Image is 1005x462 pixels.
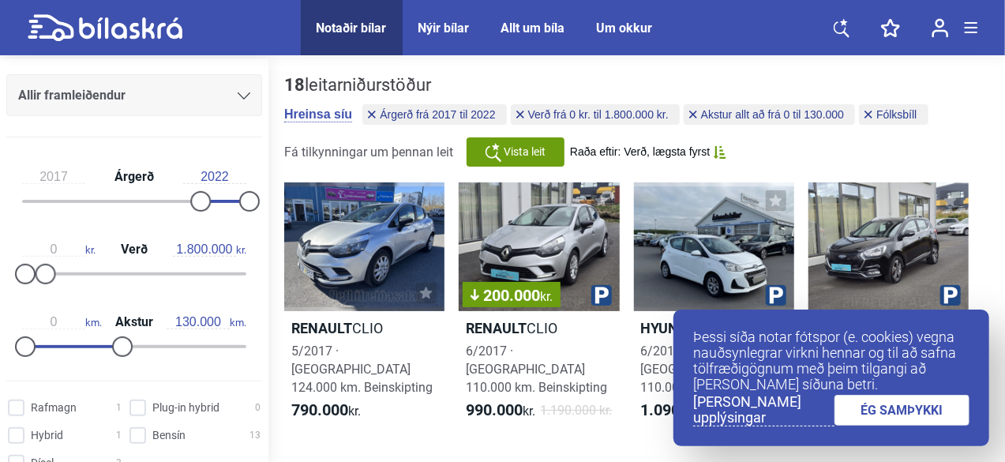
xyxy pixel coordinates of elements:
[859,104,928,125] button: Fólksbíll
[111,316,157,329] span: Akstur
[641,320,702,336] b: Hyundai
[701,109,844,120] span: Akstur allt að frá 0 til 130.000
[634,182,794,434] a: HyundaiI106/2018 · [GEOGRAPHIC_DATA]110.000 km. Beinskipting1.090.000kr.
[116,427,122,444] span: 1
[641,344,782,395] span: 6/2018 · [GEOGRAPHIC_DATA] 110.000 km. Beinskipting
[641,400,711,419] b: 1.090.000
[249,427,261,444] span: 13
[22,242,96,257] span: kr.
[932,18,949,38] img: user-login.svg
[766,285,786,306] img: parking.png
[117,243,152,256] span: Verð
[693,329,969,393] p: Þessi síða notar fótspor (e. cookies) vegna nauðsynlegrar virkni hennar og til að safna tölfræðig...
[634,319,794,337] h2: I10
[362,104,506,125] button: Árgerð frá 2017 til 2022
[693,394,834,426] a: [PERSON_NAME] upplýsingar
[284,182,444,434] a: RenaultCLIO5/2017 · [GEOGRAPHIC_DATA]124.000 km. Beinskipting790.000kr.
[940,285,961,306] img: parking.png
[684,104,855,125] button: Akstur allt að frá 0 til 130.000
[167,315,246,329] span: km.
[876,109,917,120] span: Fólksbíll
[291,401,361,420] span: kr.
[597,21,653,36] a: Um okkur
[466,400,523,419] b: 990.000
[570,145,726,159] button: Raða eftir: Verð, lægsta fyrst
[528,109,669,120] span: Verð frá 0 kr. til 1.800.000 kr.
[116,400,122,416] span: 1
[459,182,619,434] a: 200.000kr.RenaultCLIO6/2017 · [GEOGRAPHIC_DATA]110.000 km. Beinskipting990.000kr.1.190.000 kr.
[284,145,453,160] span: Fá tilkynningar um þennan leit
[471,287,553,303] span: 200.000
[459,319,619,337] h2: CLIO
[291,320,352,336] b: Renault
[291,344,433,395] span: 5/2017 · [GEOGRAPHIC_DATA] 124.000 km. Beinskipting
[31,400,77,416] span: Rafmagn
[18,85,126,107] span: Allir framleiðendur
[380,109,495,120] span: Árgerð frá 2017 til 2022
[466,344,607,395] span: 6/2017 · [GEOGRAPHIC_DATA] 110.000 km. Beinskipting
[284,107,352,122] button: Hreinsa síu
[834,395,970,426] a: ÉG SAMÞYKKI
[31,427,63,444] span: Hybrid
[501,21,565,36] a: Allt um bíla
[591,285,612,306] img: parking.png
[504,144,546,160] span: Vista leit
[255,400,261,416] span: 0
[418,21,470,36] a: Nýir bílar
[808,182,969,434] a: JacIEV7S4/2020 · Rafmagn96.000 km. Sjálfskipting1.250.000kr.
[466,320,527,336] b: Renault
[152,427,186,444] span: Bensín
[284,319,444,337] h2: CLIO
[111,171,158,183] span: Árgerð
[570,145,710,159] span: Raða eftir: Verð, lægsta fyrst
[317,21,387,36] a: Notaðir bílar
[466,401,535,420] span: kr.
[22,315,102,329] span: km.
[540,289,553,304] span: kr.
[284,75,305,95] b: 18
[173,242,246,257] span: kr.
[641,401,724,420] span: kr.
[284,75,932,96] div: leitarniðurstöður
[291,400,348,419] b: 790.000
[511,104,680,125] button: Verð frá 0 kr. til 1.800.000 kr.
[541,401,613,420] span: 1.190.000 kr.
[152,400,219,416] span: Plug-in hybrid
